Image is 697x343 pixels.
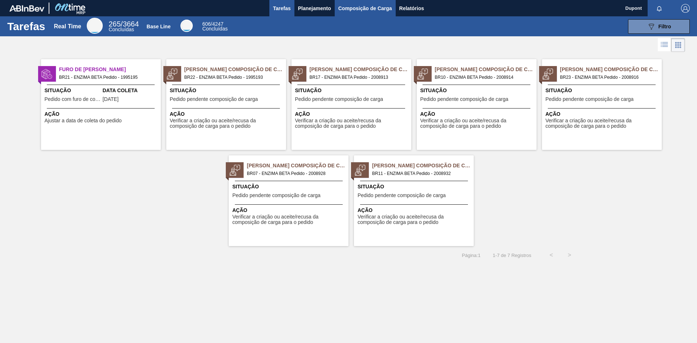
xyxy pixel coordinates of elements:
[45,118,122,123] span: Ajustar a data de coleta do pedido
[170,97,258,102] span: Pedido pendente composição de carga
[546,87,660,94] span: Situação
[109,21,139,32] div: Real Time
[170,118,284,129] span: Verificar a criação ou aceite/recusa da composição de carga para o pedido
[59,73,155,81] span: BR21 - ENZIMA BETA Pedido - 1995195
[546,118,660,129] span: Verificar a criação ou aceite/recusa da composição de carga para o pedido
[202,21,223,27] span: / 4247
[109,20,121,28] span: 265
[561,246,579,264] button: >
[310,66,411,73] span: Pedido Aguardando Composição de Carga
[628,19,690,34] button: Filtro
[671,38,685,52] div: Visão em Cards
[9,5,44,12] img: TNhmsLtSVTkK8tSr43FrP2fwEKptu5GPRR3wAAAABJRU5ErkJggg==
[338,4,392,13] span: Composição de Carga
[109,20,139,28] span: / 3664
[232,193,321,198] span: Pedido pendente composição de carga
[295,110,409,118] span: Ação
[542,69,553,79] img: status
[435,66,537,73] span: Pedido Aguardando Composição de Carga
[658,38,671,52] div: Visão em Lista
[417,69,428,79] img: status
[295,87,409,94] span: Situação
[202,21,211,27] span: 606
[103,87,159,94] span: Data Coleta
[546,97,634,102] span: Pedido pendente composição de carga
[648,3,671,13] button: Notificações
[310,73,405,81] span: BR17 - ENZIMA BETA Pedido - 2008913
[109,26,134,32] span: Concluídas
[295,118,409,129] span: Verificar a criação ou aceite/recusa da composição de carga para o pedido
[542,246,561,264] button: <
[420,97,509,102] span: Pedido pendente composição de carga
[167,69,178,79] img: status
[202,22,228,31] div: Base Line
[492,253,531,258] span: 1 - 7 de 7 Registros
[54,23,81,30] div: Real Time
[358,183,472,191] span: Situação
[420,87,535,94] span: Situação
[358,193,446,198] span: Pedido pendente composição de carga
[372,170,468,177] span: BR11 - ENZIMA BETA Pedido - 2008932
[295,97,383,102] span: Pedido pendente composição de carga
[355,165,366,176] img: status
[420,110,535,118] span: Ação
[358,207,472,214] span: Ação
[180,20,193,32] div: Base Line
[462,253,480,258] span: Página : 1
[247,170,343,177] span: BR07 - ENZIMA BETA Pedido - 2008928
[7,22,45,30] h1: Tarefas
[372,162,474,170] span: Pedido Aguardando Composição de Carga
[184,66,286,73] span: Pedido Aguardando Composição de Carga
[170,87,284,94] span: Situação
[41,69,52,79] img: status
[546,110,660,118] span: Ação
[247,162,348,170] span: Pedido Aguardando Composição de Carga
[59,66,161,73] span: Furo de Coleta
[45,87,101,94] span: Situação
[170,110,284,118] span: Ação
[232,183,347,191] span: Situação
[560,66,662,73] span: Pedido Aguardando Composição de Carga
[45,97,101,102] span: Pedido com furo de coleta
[232,214,347,225] span: Verificar a criação ou aceite/recusa da composição de carga para o pedido
[45,110,159,118] span: Ação
[147,24,171,29] div: Base Line
[103,97,119,102] span: 13/08/2025
[560,73,656,81] span: BR23 - ENZIMA BETA Pedido - 2008916
[399,4,424,13] span: Relatórios
[420,118,535,129] span: Verificar a criação ou aceite/recusa da composição de carga para o pedido
[298,4,331,13] span: Planejamento
[232,207,347,214] span: Ação
[202,26,228,32] span: Concluídas
[184,73,280,81] span: BR22 - ENZIMA BETA Pedido - 1995193
[273,4,291,13] span: Tarefas
[435,73,531,81] span: BR10 - ENZIMA BETA Pedido - 2008914
[659,24,671,29] span: Filtro
[681,4,690,13] img: Logout
[358,214,472,225] span: Verificar a criação ou aceite/recusa da composição de carga para o pedido
[87,18,103,34] div: Real Time
[292,69,303,79] img: status
[229,165,240,176] img: status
